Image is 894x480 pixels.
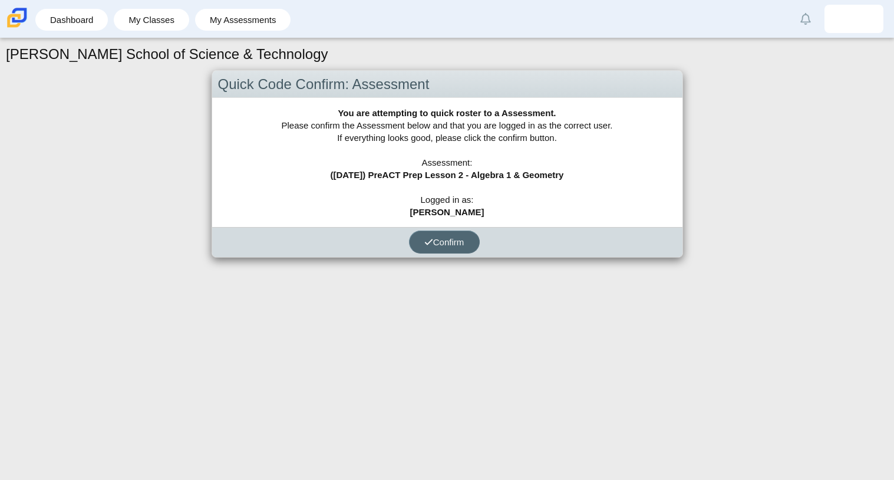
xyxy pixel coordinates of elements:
[338,108,556,118] b: You are attempting to quick roster to a Assessment.
[424,237,464,247] span: Confirm
[5,5,29,30] img: Carmen School of Science & Technology
[793,6,819,32] a: Alerts
[201,9,285,31] a: My Assessments
[844,9,863,28] img: devin.ollie.iuVl07
[120,9,183,31] a: My Classes
[409,231,480,254] button: Confirm
[824,5,883,33] a: devin.ollie.iuVl07
[6,44,328,64] h1: [PERSON_NAME] School of Science & Technology
[331,170,564,180] b: ([DATE]) PreACT Prep Lesson 2 - Algebra 1 & Geometry
[410,207,484,217] b: [PERSON_NAME]
[41,9,102,31] a: Dashboard
[5,22,29,32] a: Carmen School of Science & Technology
[212,98,682,227] div: Please confirm the Assessment below and that you are logged in as the correct user. If everything...
[212,71,682,98] div: Quick Code Confirm: Assessment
